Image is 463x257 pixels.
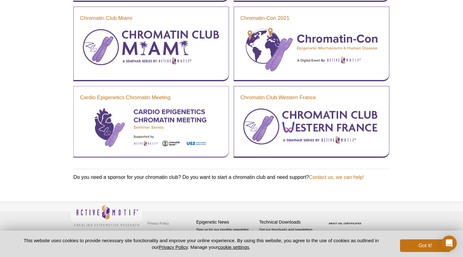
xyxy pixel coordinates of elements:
[240,27,383,72] img: Chromatin-Con Seminar Series
[146,228,179,237] a: Terms & Conditions
[322,213,369,227] table: Click to Verify - This site chose Symantec SSL for secure e-commerce and confidential communicati...
[259,220,319,225] h4: Technical Downloads
[240,94,316,101] a: Chromatin Club Western France
[400,239,450,252] button: Got it!
[442,236,457,251] div: Open Intercom Messenger
[146,219,170,228] a: Privacy Policy
[196,227,256,248] p: Sign up for our monthly newsletter highlighting recent publications in the field of epigenetics.
[80,106,222,149] img: Cardio Epigenetics Chromatin Meeting Seminar Series
[309,174,364,180] a: Contact us, we can help!
[80,14,132,22] a: Chromatin Club Miami
[259,227,319,243] p: Get our brochures and newsletters, or request them by mail.
[73,174,390,180] p: Do you need a sponsor for your chromatin club? Do you want to start a chromatin club and need sup...
[218,244,249,250] button: cookie settings
[159,244,188,250] a: Privacy Policy
[80,27,222,68] img: Chromatin Club Miami Seminar Series
[80,94,170,101] a: Cardio Epigenetics Chromatin Meeting
[240,14,289,22] a: Chromatin-Con 2021
[240,106,383,147] img: Chromatin Club Western France Seminar Series
[196,220,256,225] h4: Epigenetic News
[70,202,143,228] img: Active Motif,
[329,222,362,225] a: ABOUT SSL CERTIFICATES
[13,237,390,250] p: This website uses cookies to provide necessary site functionality and improve your online experie...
